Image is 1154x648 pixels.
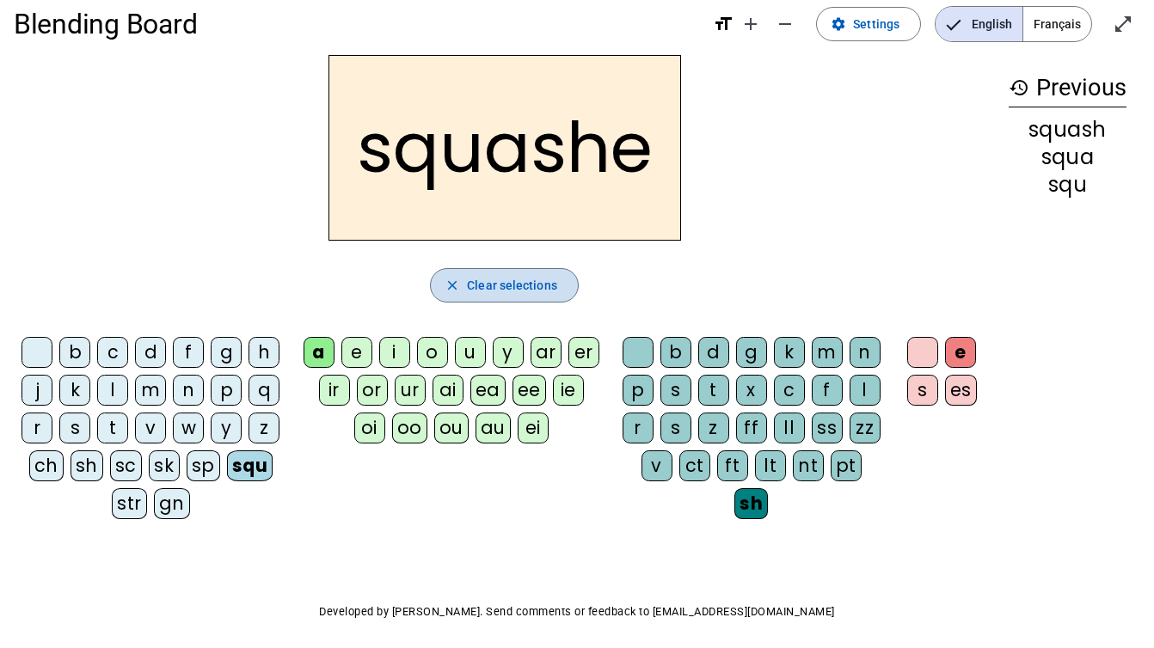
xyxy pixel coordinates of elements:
div: h [249,337,279,368]
div: e [341,337,372,368]
mat-icon: format_size [713,14,734,34]
div: n [173,375,204,406]
div: oi [354,413,385,443]
button: Increase font size [734,7,768,41]
div: d [135,337,166,368]
div: ur [395,375,426,406]
div: p [623,375,654,406]
div: z [698,413,729,443]
div: z [249,413,279,443]
div: ee [513,375,546,406]
div: ai [433,375,463,406]
div: squ [227,450,273,481]
div: lt [755,450,786,481]
div: f [812,375,843,406]
div: r [21,413,52,443]
div: w [173,413,204,443]
div: u [455,337,486,368]
div: au [476,413,511,443]
div: s [660,375,691,406]
div: ff [736,413,767,443]
div: ir [319,375,350,406]
div: s [59,413,90,443]
mat-icon: open_in_full [1113,14,1133,34]
h3: Previous [1009,69,1126,107]
div: q [249,375,279,406]
div: p [211,375,242,406]
div: ft [717,450,748,481]
div: m [135,375,166,406]
div: or [357,375,388,406]
div: ou [434,413,469,443]
div: v [135,413,166,443]
h2: squashe [328,55,681,241]
div: sp [187,450,220,481]
div: g [736,337,767,368]
div: squash [1009,119,1126,140]
div: ct [679,450,710,481]
div: g [211,337,242,368]
div: a [304,337,335,368]
div: r [623,413,654,443]
p: Developed by [PERSON_NAME]. Send comments or feedback to [EMAIL_ADDRESS][DOMAIN_NAME] [14,602,1140,622]
button: Enter full screen [1106,7,1140,41]
div: gn [154,488,190,519]
div: c [97,337,128,368]
div: c [774,375,805,406]
div: o [417,337,448,368]
button: Settings [816,7,921,41]
div: sk [149,450,180,481]
span: Français [1023,7,1091,41]
button: Clear selections [430,268,579,303]
div: e [945,337,976,368]
div: s [660,413,691,443]
div: ar [531,337,562,368]
div: l [97,375,128,406]
div: ch [29,450,64,481]
div: v [641,450,672,481]
mat-icon: remove [775,14,795,34]
div: ss [812,413,843,443]
div: x [736,375,767,406]
span: Clear selections [467,275,557,296]
div: s [907,375,938,406]
div: d [698,337,729,368]
div: j [21,375,52,406]
div: y [493,337,524,368]
div: l [850,375,881,406]
div: squ [1009,174,1126,195]
div: t [698,375,729,406]
div: y [211,413,242,443]
div: ll [774,413,805,443]
div: b [59,337,90,368]
div: pt [831,450,862,481]
div: m [812,337,843,368]
button: Decrease font size [768,7,802,41]
mat-icon: close [445,278,460,293]
div: sh [71,450,103,481]
div: er [568,337,599,368]
mat-button-toggle-group: Language selection [935,6,1092,42]
div: ie [553,375,584,406]
span: English [936,7,1022,41]
mat-icon: settings [831,16,846,32]
div: ei [518,413,549,443]
div: n [850,337,881,368]
div: f [173,337,204,368]
div: zz [850,413,881,443]
div: b [660,337,691,368]
div: es [945,375,977,406]
span: Settings [853,14,899,34]
div: k [59,375,90,406]
div: ea [470,375,506,406]
div: nt [793,450,824,481]
div: str [112,488,147,519]
div: oo [392,413,427,443]
div: k [774,337,805,368]
div: sc [110,450,142,481]
div: i [379,337,410,368]
div: squa [1009,147,1126,168]
div: sh [734,488,768,519]
mat-icon: add [740,14,761,34]
div: t [97,413,128,443]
